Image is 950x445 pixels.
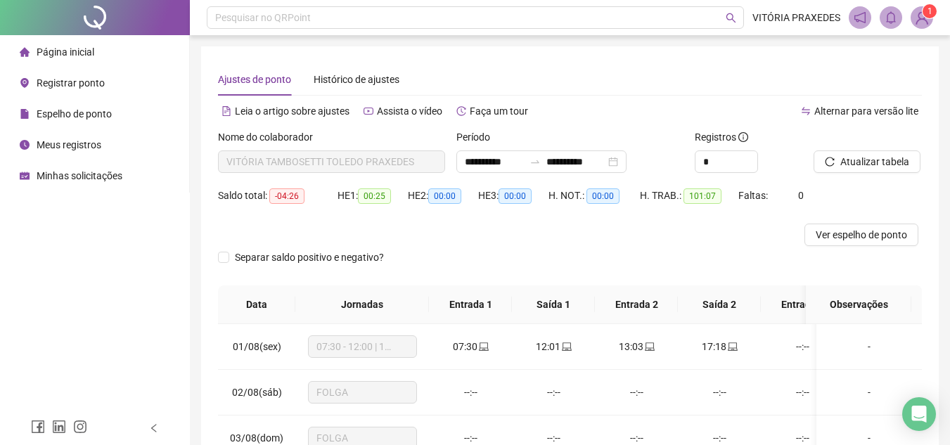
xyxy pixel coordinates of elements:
span: linkedin [52,420,66,434]
span: Faça um tour [470,105,528,117]
div: --:-- [772,385,833,400]
span: 01/08(sex) [233,341,281,352]
span: Meus registros [37,139,101,150]
span: Atualizar tabela [840,154,909,169]
span: VITÓRIA TAMBOSETTI TOLEDO PRAXEDES [226,151,437,172]
span: Espelho de ponto [37,108,112,120]
div: HE 3: [478,188,548,204]
span: to [529,156,541,167]
th: Saída 2 [678,285,761,324]
span: 1 [927,6,932,16]
label: Nome do colaborador [218,129,322,145]
span: youtube [364,106,373,116]
span: file-text [222,106,231,116]
span: 101:07 [683,188,721,204]
span: Registrar ponto [37,77,105,89]
span: FOLGA [316,382,409,403]
th: Entrada 1 [429,285,512,324]
span: left [149,423,159,433]
th: Entrada 2 [595,285,678,324]
span: environment [20,78,30,88]
span: laptop [643,342,655,352]
div: HE 2: [408,188,478,204]
span: notification [854,11,866,24]
span: search [726,13,736,23]
span: reload [825,157,835,167]
span: 00:00 [499,188,532,204]
th: Jornadas [295,285,429,324]
span: Assista o vídeo [377,105,442,117]
div: --:-- [523,385,584,400]
span: facebook [31,420,45,434]
span: bell [885,11,897,24]
span: Ver espelho de ponto [816,227,907,243]
span: 00:00 [586,188,620,204]
span: VITÓRIA PRAXEDES [752,10,840,25]
div: Saldo total: [218,188,338,204]
span: Ajustes de ponto [218,74,291,85]
span: laptop [560,342,572,352]
span: laptop [726,342,738,352]
span: Leia o artigo sobre ajustes [235,105,349,117]
sup: Atualize o seu contato no menu Meus Dados [923,4,937,18]
span: Página inicial [37,46,94,58]
span: Faltas: [738,190,770,201]
div: 07:30 [440,339,501,354]
div: 13:03 [606,339,667,354]
span: instagram [73,420,87,434]
span: history [456,106,466,116]
img: 91536 [911,7,932,28]
span: file [20,109,30,119]
div: Open Intercom Messenger [902,397,936,431]
span: 00:00 [428,188,461,204]
div: 17:18 [689,339,750,354]
span: 03/08(dom) [230,432,283,444]
button: Ver espelho de ponto [804,224,918,246]
div: --:-- [772,339,833,354]
span: Alternar para versão lite [814,105,918,117]
th: Entrada 3 [761,285,844,324]
div: H. NOT.: [548,188,640,204]
span: 02/08(sáb) [232,387,282,398]
div: --:-- [440,385,501,400]
div: --:-- [606,385,667,400]
span: Minhas solicitações [37,170,122,181]
th: Saída 1 [512,285,595,324]
div: 12:01 [523,339,584,354]
span: Histórico de ajustes [314,74,399,85]
span: clock-circle [20,140,30,150]
div: HE 1: [338,188,408,204]
button: Atualizar tabela [814,150,920,173]
span: schedule [20,171,30,181]
span: Observações [817,297,900,312]
th: Data [218,285,295,324]
div: --:-- [689,385,750,400]
span: Separar saldo positivo e negativo? [229,250,390,265]
span: info-circle [738,132,748,142]
div: H. TRAB.: [640,188,738,204]
label: Período [456,129,499,145]
span: 07:30 - 12:00 | 13:00 - 17:18 [316,336,409,357]
span: Registros [695,129,748,145]
span: 0 [798,190,804,201]
span: swap-right [529,156,541,167]
div: - [828,339,911,354]
span: laptop [477,342,489,352]
span: -04:26 [269,188,304,204]
span: swap [801,106,811,116]
th: Observações [806,285,911,324]
div: - [828,385,911,400]
span: 00:25 [358,188,391,204]
span: home [20,47,30,57]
